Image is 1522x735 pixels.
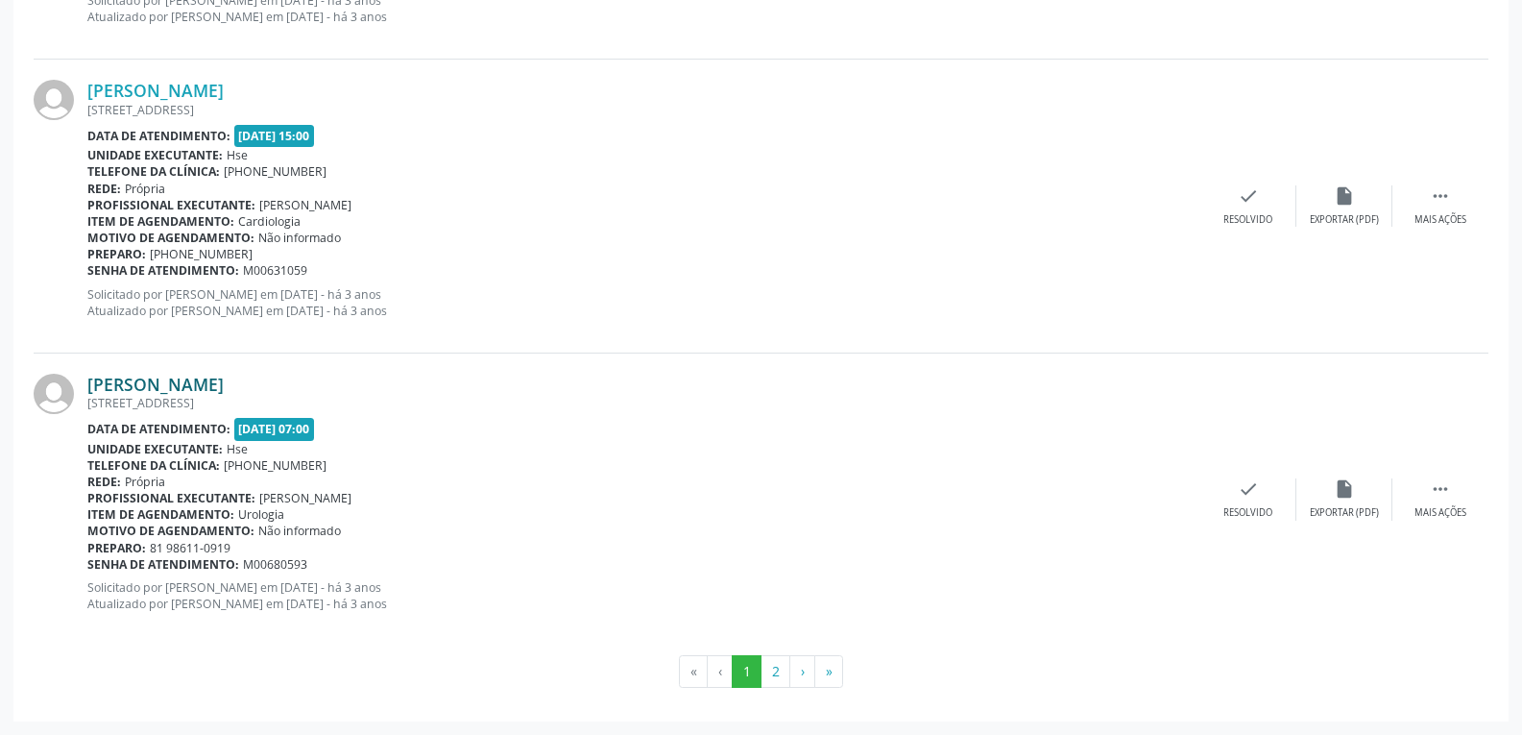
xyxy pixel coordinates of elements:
b: Data de atendimento: [87,128,230,144]
span: [PHONE_NUMBER] [224,457,326,474]
b: Data de atendimento: [87,421,230,437]
button: Go to page 1 [732,655,761,688]
div: Mais ações [1414,213,1466,227]
b: Item de agendamento: [87,506,234,523]
span: Própria [125,474,165,490]
span: Não informado [258,523,341,539]
b: Item de agendamento: [87,213,234,230]
img: img [34,80,74,120]
span: [PERSON_NAME] [259,490,351,506]
b: Senha de atendimento: [87,262,239,279]
span: Hse [227,147,248,163]
b: Telefone da clínica: [87,163,220,180]
span: Não informado [258,230,341,246]
span: [DATE] 15:00 [234,125,315,147]
b: Motivo de agendamento: [87,230,254,246]
span: M00631059 [243,262,307,279]
b: Profissional executante: [87,490,255,506]
p: Solicitado por [PERSON_NAME] em [DATE] - há 3 anos Atualizado por [PERSON_NAME] em [DATE] - há 3 ... [87,579,1200,612]
div: Exportar (PDF) [1310,506,1379,520]
b: Telefone da clínica: [87,457,220,474]
b: Senha de atendimento: [87,556,239,573]
i: insert_drive_file [1334,478,1355,500]
button: Go to next page [789,655,815,688]
b: Unidade executante: [87,147,223,163]
div: Mais ações [1414,506,1466,520]
ul: Pagination [34,655,1488,688]
div: Resolvido [1223,506,1272,520]
span: M00680593 [243,556,307,573]
div: [STREET_ADDRESS] [87,395,1200,411]
b: Preparo: [87,246,146,262]
b: Rede: [87,474,121,490]
span: [PHONE_NUMBER] [150,246,253,262]
a: [PERSON_NAME] [87,80,224,101]
span: 81 98611-0919 [150,540,230,556]
b: Preparo: [87,540,146,556]
a: [PERSON_NAME] [87,374,224,395]
div: Exportar (PDF) [1310,213,1379,227]
button: Go to page 2 [761,655,790,688]
span: Urologia [238,506,284,523]
i: check [1238,185,1259,207]
i: check [1238,478,1259,500]
b: Profissional executante: [87,197,255,213]
span: [DATE] 07:00 [234,418,315,440]
span: [PHONE_NUMBER] [224,163,326,180]
p: Solicitado por [PERSON_NAME] em [DATE] - há 3 anos Atualizado por [PERSON_NAME] em [DATE] - há 3 ... [87,286,1200,319]
b: Rede: [87,181,121,197]
div: [STREET_ADDRESS] [87,102,1200,118]
i:  [1430,185,1451,207]
div: Resolvido [1223,213,1272,227]
button: Go to last page [814,655,843,688]
span: Própria [125,181,165,197]
b: Unidade executante: [87,441,223,457]
b: Motivo de agendamento: [87,523,254,539]
span: Cardiologia [238,213,301,230]
img: img [34,374,74,414]
span: Hse [227,441,248,457]
span: [PERSON_NAME] [259,197,351,213]
i: insert_drive_file [1334,185,1355,207]
i:  [1430,478,1451,500]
